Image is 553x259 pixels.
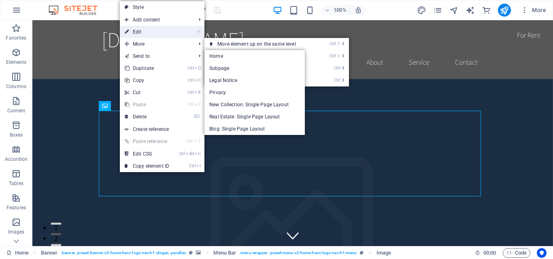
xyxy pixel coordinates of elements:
span: Click to select. Double-click to edit [213,248,236,258]
a: CtrlXCut [120,86,174,99]
i: This element contains a background [196,251,201,255]
span: Code [506,248,527,258]
h6: 100% [334,5,347,15]
i: ⌦ [194,114,200,119]
i: ⬇ [341,53,345,59]
p: Elements [6,59,27,65]
button: Code [503,248,530,258]
p: Content [7,107,25,114]
i: ⬆ [341,41,345,46]
i: AI Writer [466,6,475,15]
i: Pages (Ctrl+Alt+S) [433,6,442,15]
button: design [417,5,427,15]
button: commerce [482,5,491,15]
button: publish [498,4,511,17]
p: Accordion [5,156,28,162]
a: Create reference [120,123,204,135]
i: Ctrl [187,65,194,71]
span: More [521,6,546,14]
a: ⌦Delete [120,111,174,123]
i: Ctrl [334,78,340,83]
i: This element is a customizable preset [360,251,364,255]
span: Click to select. Double-click to edit [41,248,58,258]
i: Ctrl [187,78,194,83]
a: Ctrl⇧VPaste reference [120,135,174,147]
i: D [195,65,200,71]
a: CtrlICopy element ID [120,160,174,172]
a: Home [204,50,305,62]
i: ⬇ [341,78,345,83]
i: Ctrl [330,53,336,59]
a: CtrlCCopy [120,74,174,86]
i: Design (Ctrl+Alt+Y) [417,6,426,15]
i: This element is a customizable preset [189,251,193,255]
a: Blog: Single Page Layout [204,123,305,135]
i: On resize automatically adjust zoom level to fit chosen device. [355,6,362,14]
nav: breadcrumb [41,248,391,258]
i: Ctrl [187,102,194,107]
span: 00 00 [483,248,496,258]
img: Editor Logo [47,5,107,15]
a: Style [120,1,204,13]
i: Publish [500,6,509,15]
i: Ctrl [186,139,193,144]
i: V [195,102,200,107]
span: : [489,250,490,256]
a: Privacy [204,86,305,99]
h6: Session time [475,248,496,258]
i: Ctrl [187,90,194,95]
button: More [517,4,549,17]
a: New Collection: Single Page Layout [204,99,305,111]
p: Tables [9,180,23,187]
i: X [195,90,200,95]
p: Favorites [6,35,26,41]
button: text_generator [466,5,475,15]
a: CtrlAltCEdit CSS [120,148,174,160]
button: pages [433,5,443,15]
span: Move [120,38,192,50]
p: Boxes [10,132,23,138]
i: C [195,151,200,156]
i: Ctrl [334,65,340,71]
button: Usercentrics [537,248,547,258]
a: Send to [120,50,192,62]
p: Columns [6,83,26,90]
button: 3 [19,224,29,226]
i: Ctrl [189,163,196,168]
button: navigator [449,5,459,15]
i: Navigator [449,6,459,15]
i: V [198,139,200,144]
button: 1 [19,202,29,204]
a: Real Estate: Single Page Layout [204,111,305,123]
i: Ctrl [330,41,336,46]
button: 2 [19,213,29,215]
i: ⇧ [194,139,197,144]
i: ⇧ [337,41,340,46]
i: ⇧ [337,53,340,59]
i: Alt [186,151,194,156]
a: Ctrl⇧⬆Move element up on the same level [204,38,319,50]
i: ⬆ [341,65,345,71]
span: . menu-wrapper .preset-menu-v2-home-hero-logo-nav-h1-menu [239,248,357,258]
i: ⏎ [197,29,200,34]
p: Images [8,229,25,235]
span: Click to select. Double-click to edit [376,248,391,258]
span: . banner .preset-banner-v3-home-hero-logo-nav-h1-slogan .parallax [61,248,186,258]
i: C [195,78,200,83]
i: Ctrl [179,151,185,156]
p: Features [6,204,26,211]
a: CtrlVPaste [120,99,174,111]
div: For Rent [478,6,514,23]
a: Legal Notice [204,74,305,86]
button: 100% [321,5,350,15]
a: Subpage [204,62,305,74]
span: Add content [120,14,192,26]
a: Click to cancel selection. Double-click to open Pages [6,248,29,258]
a: ⏎Edit [120,26,174,38]
i: I [196,163,200,168]
a: CtrlDDuplicate [120,62,174,74]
